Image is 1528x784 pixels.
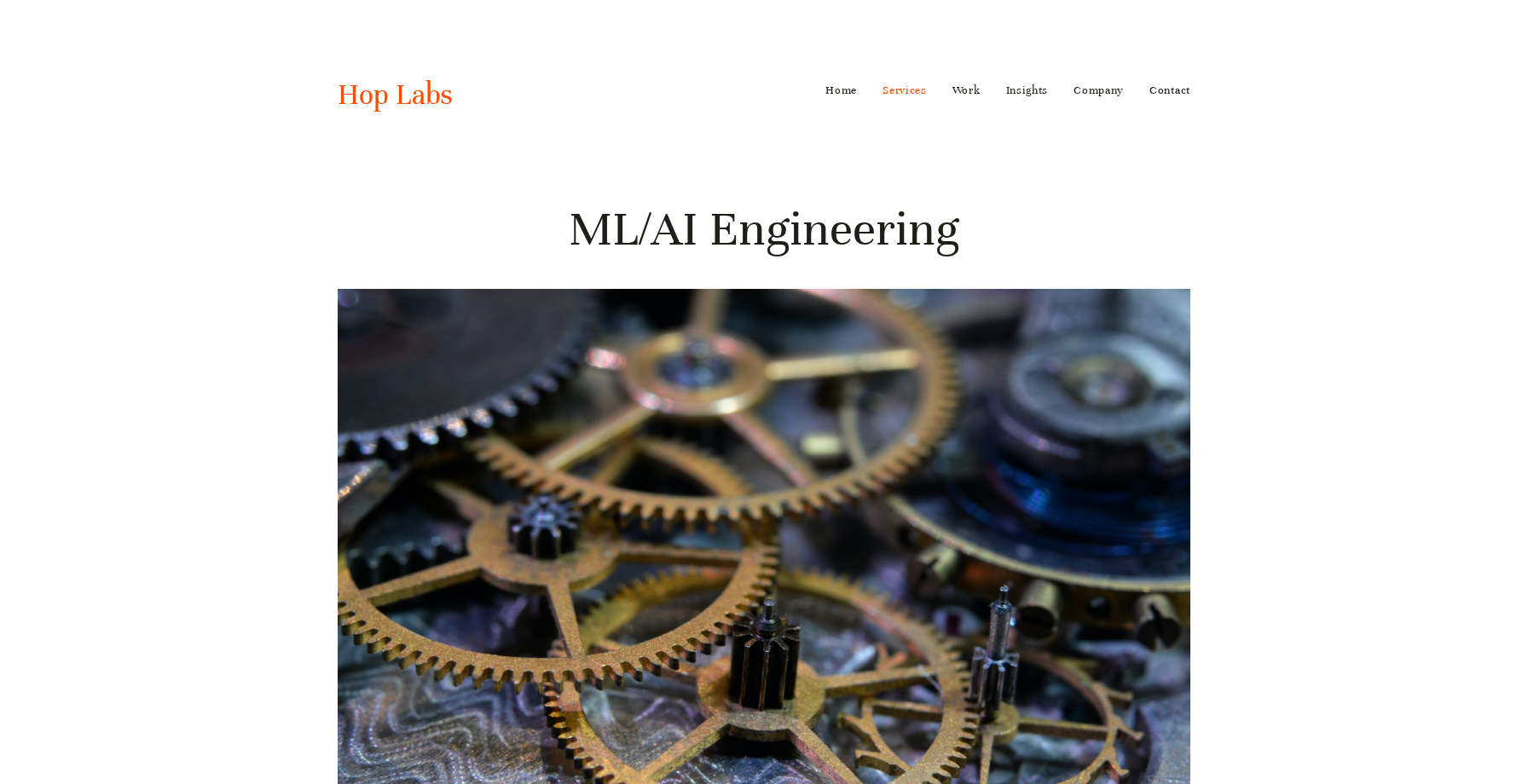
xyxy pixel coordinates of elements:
a: Work [952,77,981,104]
a: Home [825,77,857,104]
a: Contact [1149,77,1190,104]
a: Services [883,77,927,104]
a: Company [1074,77,1124,104]
h1: ML/AI Engineering [338,199,1190,260]
a: Insights [1006,77,1049,104]
a: Hop Labs [338,77,453,112]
